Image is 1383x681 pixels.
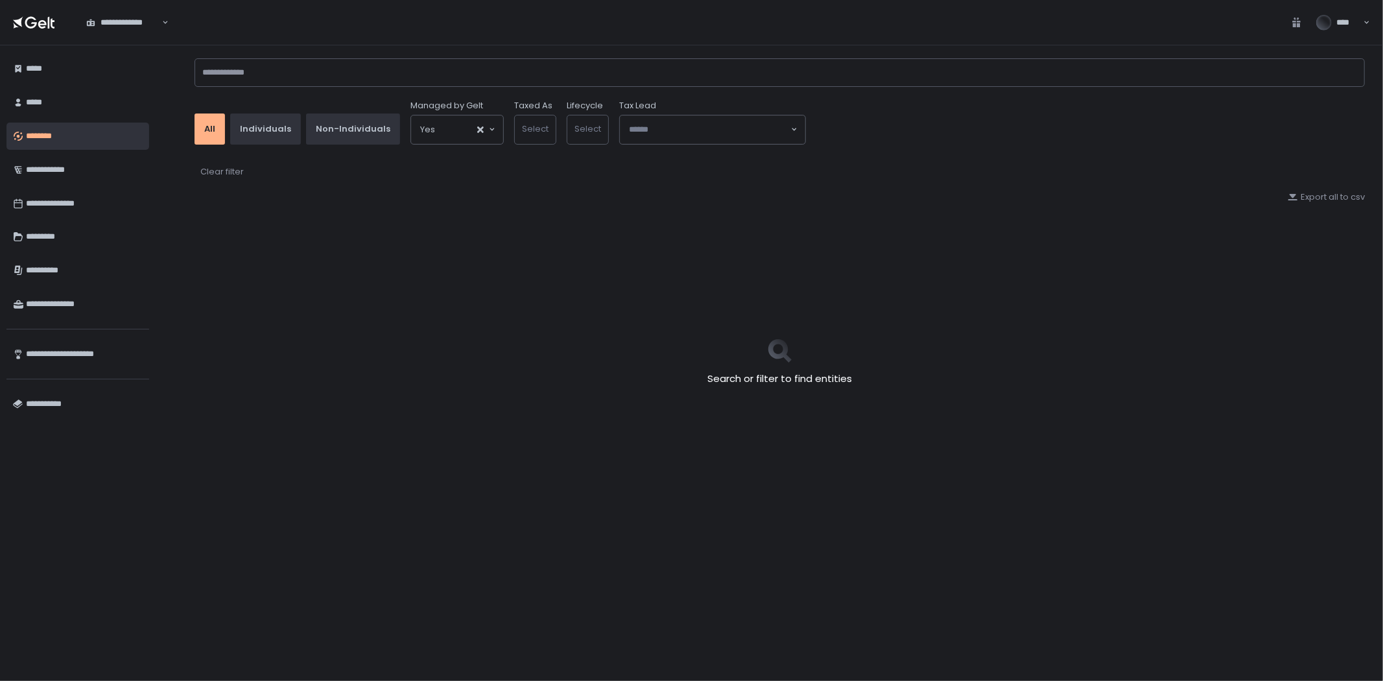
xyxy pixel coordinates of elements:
button: Individuals [230,113,301,145]
input: Search for option [160,16,161,29]
span: Select [522,123,549,135]
div: Individuals [240,123,291,135]
span: Tax Lead [619,100,656,112]
input: Search for option [629,123,790,136]
button: Export all to csv [1288,191,1365,203]
button: Clear Selected [477,126,484,133]
button: Clear filter [200,165,244,178]
input: Search for option [435,123,476,136]
span: Select [574,123,601,135]
label: Lifecycle [567,100,603,112]
button: All [195,113,225,145]
h2: Search or filter to find entities [707,372,852,387]
span: Yes [420,123,435,136]
label: Taxed As [514,100,552,112]
div: Search for option [411,115,503,144]
div: Search for option [78,8,169,36]
button: Non-Individuals [306,113,400,145]
span: Managed by Gelt [410,100,483,112]
div: Non-Individuals [316,123,390,135]
div: All [204,123,215,135]
div: Search for option [620,115,805,144]
div: Clear filter [200,166,244,178]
